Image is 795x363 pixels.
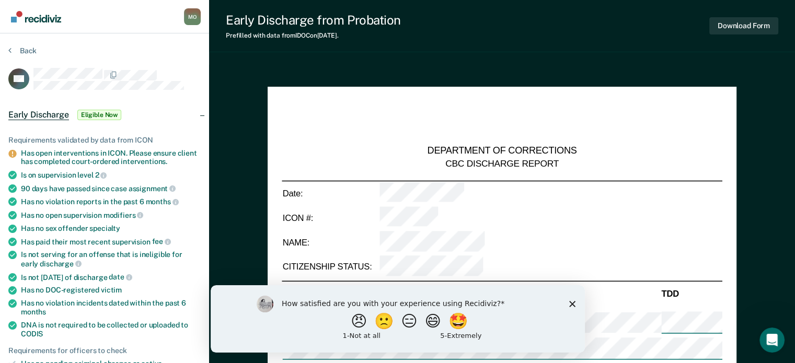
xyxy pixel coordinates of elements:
div: Prefilled with data from IDOC on [DATE] . [226,32,401,39]
img: Recidiviz [11,11,61,22]
span: victim [101,286,122,294]
span: specialty [89,224,120,232]
span: Early Discharge [8,110,69,120]
div: Is not [DATE] of discharge [21,273,201,282]
span: assignment [129,184,176,193]
div: Has no violation incidents dated within the past 6 [21,299,201,317]
button: Download Form [709,17,778,34]
iframe: Intercom live chat [759,327,785,353]
div: Has no violation reports in the past 6 [21,197,201,206]
td: CITIZENSHIP STATUS: [282,255,378,279]
div: DNA is not required to be collected or uploaded to [21,321,201,338]
div: Has no open supervision [21,210,201,220]
div: 90 days have passed since case [21,184,201,193]
th: Class [541,288,661,299]
td: ICON #: [282,206,378,230]
div: Requirements validated by data from ICON [8,136,201,145]
span: modifiers [103,211,144,219]
div: Has paid their most recent supervision [21,237,201,247]
div: Has no DOC-registered [21,286,201,295]
div: Is on supervision level [21,170,201,180]
th: TDD [661,288,722,299]
td: NAME: [282,230,378,255]
span: months [146,197,179,206]
div: DEPARTMENT OF CORRECTIONS [428,145,577,158]
span: months [21,308,46,316]
button: Back [8,46,37,55]
button: Profile dropdown button [184,8,201,25]
div: Has open interventions in ICON. Please ensure client has completed court-ordered interventions. [21,149,201,167]
iframe: Survey by Kim from Recidiviz [211,285,585,353]
span: 2 [95,171,107,179]
div: M O [184,8,201,25]
span: date [109,273,132,281]
span: Eligible Now [77,110,122,120]
div: Has no sex offender [21,224,201,233]
span: CODIS [21,330,43,338]
div: Early Discharge from Probation [226,13,401,28]
div: Requirements for officers to check [8,346,201,355]
div: Is not serving for an offense that is ineligible for early [21,250,201,268]
td: Date: [282,181,378,206]
span: fee [152,237,171,245]
div: CBC DISCHARGE REPORT [445,157,559,169]
span: discharge [40,260,82,268]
